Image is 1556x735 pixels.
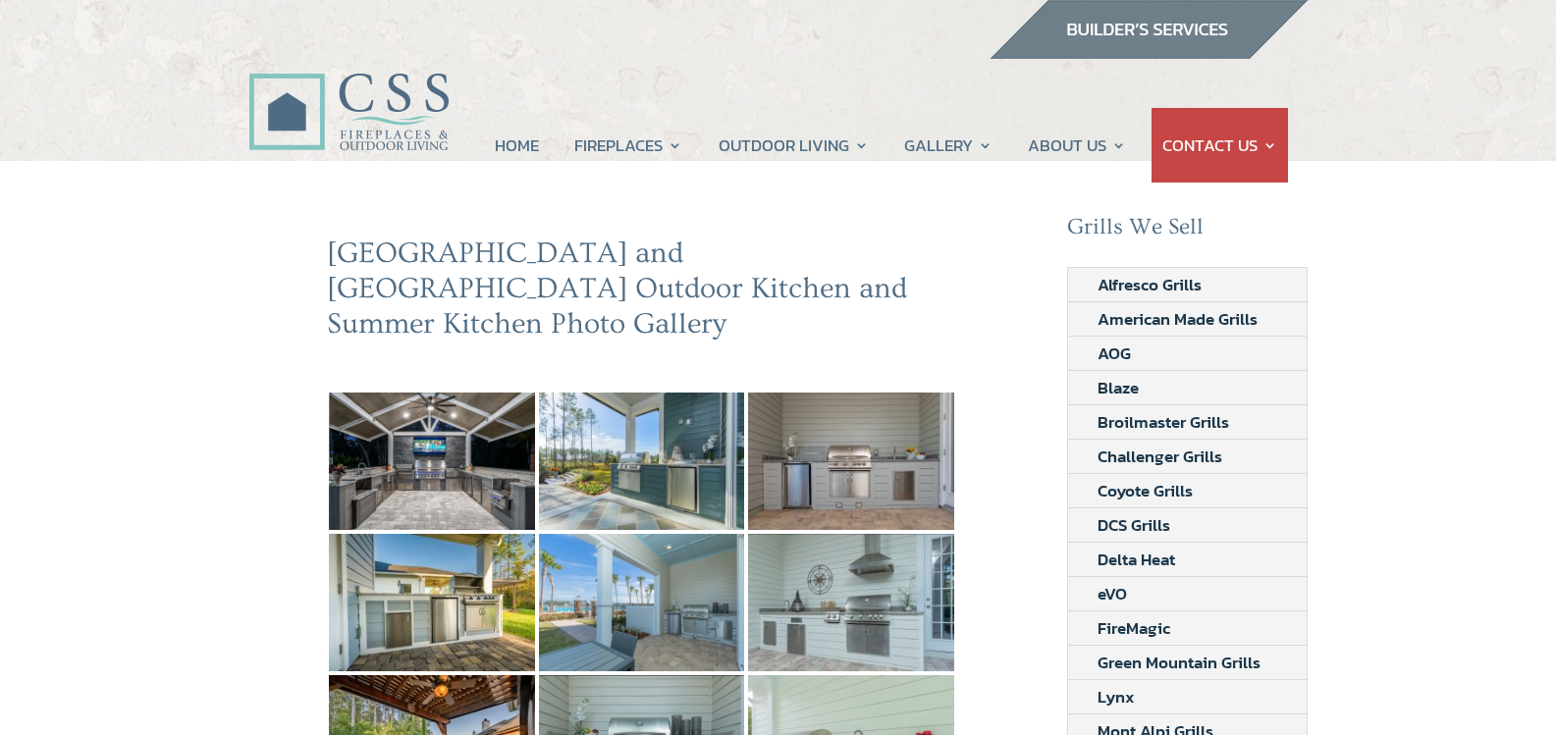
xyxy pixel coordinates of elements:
img: CSS Fireplaces & Outdoor Living (Formerly Construction Solutions & Supply)- Jacksonville Ormond B... [248,19,449,161]
a: Lynx [1068,680,1164,713]
a: AOG [1068,337,1160,370]
a: GALLERY [904,108,993,183]
a: Alfresco Grills [1068,268,1231,301]
img: 3 [329,534,535,671]
a: CONTACT US [1162,108,1277,183]
a: DCS Grills [1068,508,1200,542]
h2: Grills We Sell [1067,214,1309,251]
a: Coyote Grills [1068,474,1222,507]
a: Broilmaster Grills [1068,405,1259,439]
a: American Made Grills [1068,302,1287,336]
img: 1 [539,393,745,530]
a: HOME [495,108,539,183]
a: Delta Heat [1068,543,1205,576]
h2: [GEOGRAPHIC_DATA] and [GEOGRAPHIC_DATA] Outdoor Kitchen and Summer Kitchen Photo Gallery [327,236,957,351]
a: FireMagic [1068,611,1200,645]
a: OUTDOOR LIVING [719,108,869,183]
a: builder services construction supply [989,40,1309,66]
a: ABOUT US [1028,108,1126,183]
img: 30 [329,393,535,530]
a: Challenger Grills [1068,440,1252,473]
img: 5 [748,534,954,671]
a: Blaze [1068,371,1168,404]
a: FIREPLACES [574,108,682,183]
a: Green Mountain Grills [1068,646,1290,679]
img: 4 [539,534,745,671]
a: eVO [1068,577,1156,610]
img: 2 [748,393,954,530]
